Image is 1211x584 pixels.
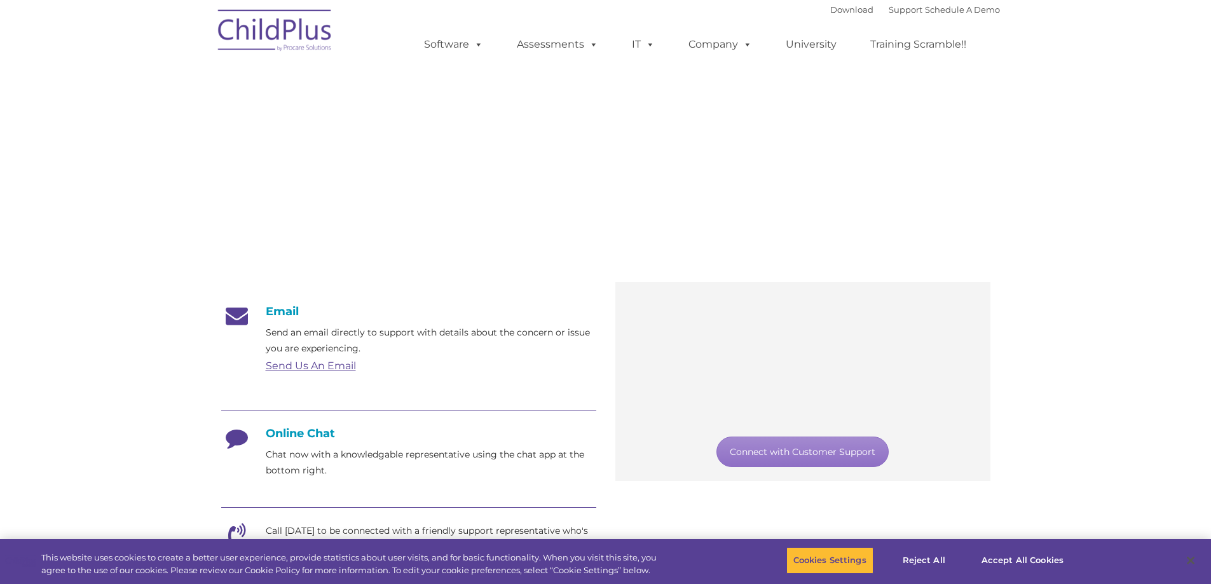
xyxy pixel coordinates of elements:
a: Schedule A Demo [925,4,1000,15]
a: Company [676,32,765,57]
a: Assessments [504,32,611,57]
button: Cookies Settings [786,547,873,574]
p: Chat now with a knowledgable representative using the chat app at the bottom right. [266,447,596,479]
a: Support [889,4,922,15]
button: Reject All [884,547,964,574]
a: IT [619,32,667,57]
a: Training Scramble!! [858,32,979,57]
a: Connect with Customer Support [716,437,889,467]
h4: Online Chat [221,426,596,440]
button: Accept All Cookies [975,547,1071,574]
font: | [830,4,1000,15]
img: ChildPlus by Procare Solutions [212,1,339,64]
a: Send Us An Email [266,360,356,372]
a: Download [830,4,873,15]
button: Close [1177,547,1205,574]
a: University [773,32,849,57]
div: This website uses cookies to create a better user experience, provide statistics about user visit... [41,552,666,576]
p: Call [DATE] to be connected with a friendly support representative who's eager to help. [266,523,596,555]
a: Software [411,32,496,57]
p: Send an email directly to support with details about the concern or issue you are experiencing. [266,325,596,357]
h4: Email [221,304,596,318]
